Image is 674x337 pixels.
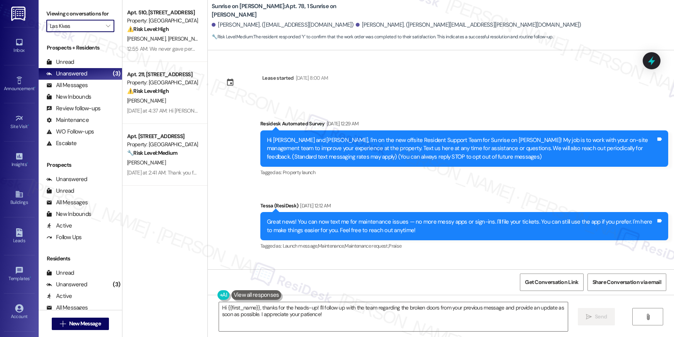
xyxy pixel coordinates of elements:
a: Templates • [4,264,35,285]
div: Active [46,222,72,230]
div: Property: [GEOGRAPHIC_DATA] [127,79,199,87]
div: (3) [111,68,122,80]
span: [PERSON_NAME] [127,97,166,104]
div: Unread [46,187,74,195]
div: [DATE] 12:12 AM [298,202,331,210]
span: Share Conversation via email [593,278,661,286]
input: All communities [50,20,102,32]
span: [PERSON_NAME] [168,35,207,42]
div: [DATE] at 2:41 AM: Thank you for the follow up. Is there an update of when we can get our gate re... [127,169,475,176]
span: : The resident responded 'Y' to confirm that the work order was completed to their satisfaction. ... [212,33,553,41]
a: Buildings [4,188,35,209]
div: WO Follow-ups [46,128,94,136]
a: Account [4,302,35,323]
div: [DATE] 8:00 AM [294,74,328,82]
span: Maintenance , [318,243,345,249]
img: ResiDesk Logo [11,7,27,21]
span: Maintenance request , [345,243,389,249]
button: New Message [52,318,109,330]
a: Leads [4,226,35,247]
a: Site Visit • [4,112,35,133]
span: [PERSON_NAME] [127,159,166,166]
div: Unread [46,58,74,66]
div: [DATE] 12:29 AM [325,120,359,128]
div: Apt. 211, [STREET_ADDRESS] [127,70,199,79]
div: Maintenance [46,116,89,124]
textarea: Hi {{first_name}}, thanks for the heads-up! I'll follow up with the team regarding the broken doo... [219,302,568,331]
label: Viewing conversations for [46,8,114,20]
span: [PERSON_NAME] [127,35,168,42]
div: Great news! You can now text me for maintenance issues — no more messy apps or sign-ins. I'll fil... [267,218,656,234]
div: Property: [GEOGRAPHIC_DATA] [127,17,199,25]
button: Send [578,308,615,325]
div: New Inbounds [46,93,91,101]
div: Unanswered [46,70,87,78]
div: Apt. 510, [STREET_ADDRESS] [127,9,199,17]
div: Tagged as: [260,167,668,178]
i:  [645,314,651,320]
strong: 🔧 Risk Level: Medium [212,34,253,40]
i:  [586,314,592,320]
div: New Inbounds [46,210,91,218]
div: Residesk Automated Survey [260,120,668,130]
div: Hi [PERSON_NAME] and [PERSON_NAME], I'm on the new offsite Resident Support Team for Sunrise on [... [267,136,656,161]
span: Send [595,313,607,321]
span: • [28,123,29,128]
div: Escalate [46,139,76,147]
div: Prospects + Residents [39,44,122,52]
span: • [30,275,31,280]
div: Tessa (ResiDesk) [260,202,668,212]
div: [PERSON_NAME]. ([EMAIL_ADDRESS][DOMAIN_NAME]) [212,21,354,29]
div: (3) [111,279,122,291]
div: Unanswered [46,281,87,289]
span: • [34,85,36,90]
button: Share Conversation via email [587,274,666,291]
button: Get Conversation Link [520,274,583,291]
div: Unread [46,269,74,277]
div: Prospects [39,161,122,169]
span: Launch message , [283,243,318,249]
span: New Message [69,320,101,328]
div: Tagged as: [260,240,668,251]
i:  [106,23,110,29]
strong: ⚠️ Risk Level: High [127,26,169,33]
a: Insights • [4,150,35,171]
div: Unanswered [46,175,87,183]
div: Apt. [STREET_ADDRESS] [127,132,199,140]
div: Residents [39,255,122,263]
span: Property launch [283,169,315,176]
div: All Messages [46,198,88,207]
a: Inbox [4,36,35,56]
span: • [27,161,28,166]
strong: ⚠️ Risk Level: High [127,87,169,94]
div: Lease started [262,74,294,82]
div: Follow Ups [46,233,82,241]
strong: 🔧 Risk Level: Medium [127,149,177,156]
div: [PERSON_NAME]. ([PERSON_NAME][EMAIL_ADDRESS][PERSON_NAME][DOMAIN_NAME]) [356,21,581,29]
div: Property: [GEOGRAPHIC_DATA] [127,140,199,149]
span: Praise [389,243,401,249]
div: Active [46,292,72,300]
div: Review follow-ups [46,104,100,113]
b: Sunrise on [PERSON_NAME]: Apt. 78, 1 Sunrise on [PERSON_NAME] [212,2,366,19]
div: All Messages [46,304,88,312]
div: All Messages [46,81,88,89]
i:  [60,321,66,327]
span: Get Conversation Link [525,278,578,286]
